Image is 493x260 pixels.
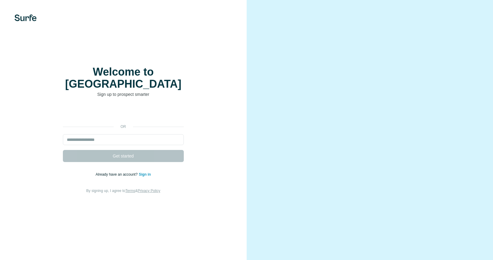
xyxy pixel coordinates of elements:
[125,189,135,193] a: Terms
[139,172,151,177] a: Sign in
[63,91,184,97] p: Sign up to prospect smarter
[63,66,184,90] h1: Welcome to [GEOGRAPHIC_DATA]
[114,124,133,129] p: or
[15,15,37,21] img: Surfe's logo
[138,189,160,193] a: Privacy Policy
[86,189,160,193] span: By signing up, I agree to &
[60,106,187,120] iframe: Knappen Logga in med Google
[96,172,139,177] span: Already have an account?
